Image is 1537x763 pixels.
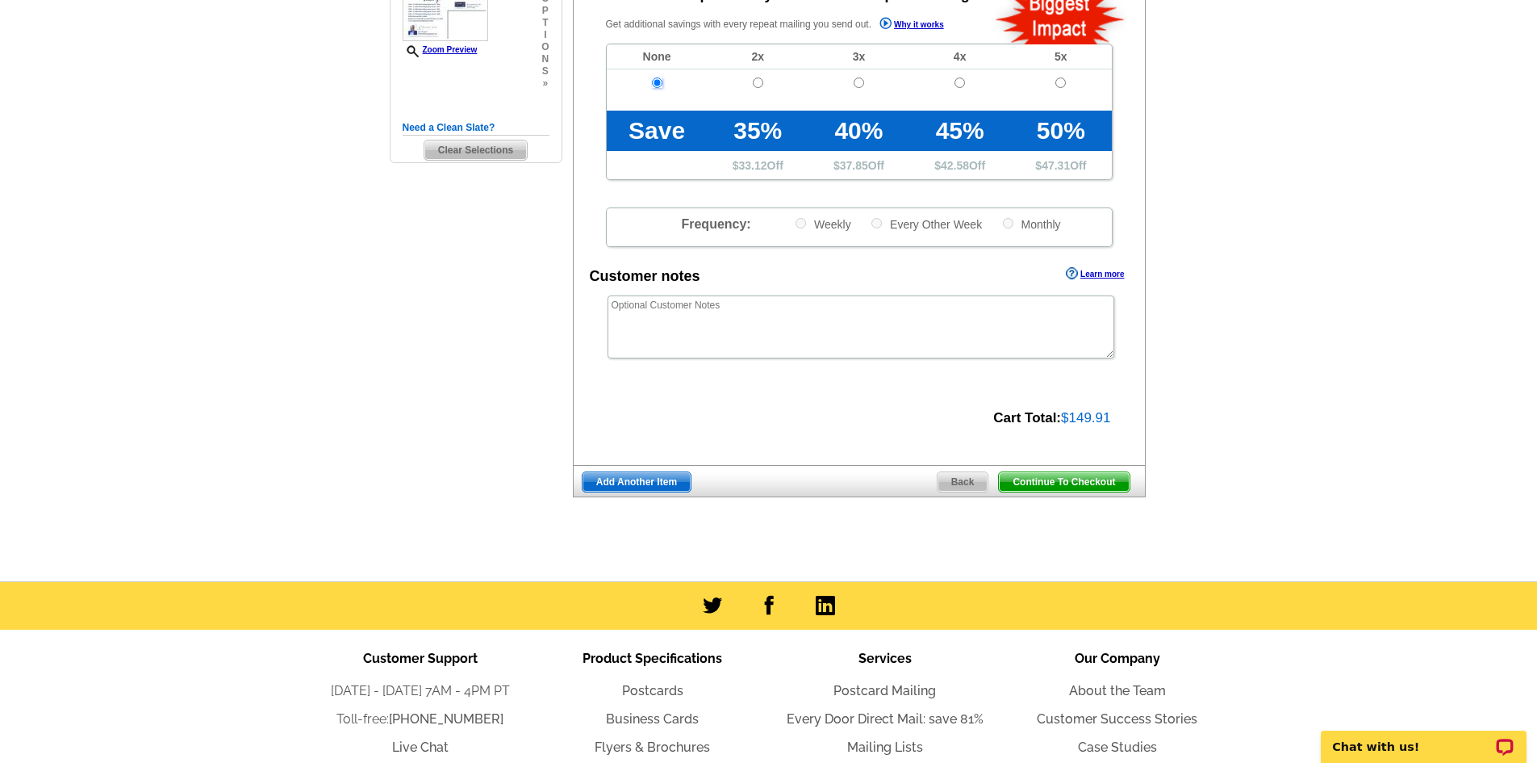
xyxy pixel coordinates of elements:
span: 37.85 [840,159,868,172]
a: Add Another Item [582,472,691,493]
input: Weekly [796,218,806,228]
a: Business Cards [606,711,699,727]
a: Live Chat [392,740,449,755]
a: About the Team [1069,683,1166,698]
span: 33.12 [739,159,767,172]
td: $ Off [1010,151,1111,179]
a: Back [937,472,989,493]
span: i [541,29,549,41]
span: Add Another Item [583,472,691,492]
a: Learn more [1066,267,1124,280]
td: 45% [909,111,1010,151]
a: [PHONE_NUMBER] [389,711,503,727]
span: Our Company [1075,651,1160,666]
input: Monthly [1003,218,1013,228]
span: » [541,78,549,90]
span: Clear Selections [424,140,527,160]
span: 47.31 [1042,159,1070,172]
span: Continue To Checkout [999,472,1129,492]
td: $ Off [909,151,1010,179]
li: [DATE] - [DATE] 7AM - 4PM PT [304,681,537,701]
a: Postcards [622,683,683,698]
a: Flyers & Brochures [595,740,710,755]
span: $149.91 [1061,410,1110,426]
td: $ Off [808,151,909,179]
span: 42.58 [941,159,969,172]
span: s [541,65,549,78]
span: p [541,5,549,17]
h5: Need a Clean Slate? [403,120,549,136]
div: Customer notes [590,266,700,287]
iframe: LiveChat chat widget [1310,712,1537,763]
p: Get additional savings with every repeat mailing you send out. [606,15,979,34]
span: Product Specifications [583,651,722,666]
span: o [541,41,549,53]
strong: Cart Total: [993,410,1061,426]
a: Mailing Lists [847,740,923,755]
span: n [541,53,549,65]
a: Zoom Preview [403,45,478,54]
a: Every Door Direct Mail: save 81% [787,711,984,727]
span: Back [938,472,988,492]
li: Toll-free: [304,710,537,729]
span: Frequency: [681,217,750,231]
td: Save [607,111,708,151]
td: 5x [1010,44,1111,69]
label: Monthly [1001,216,1061,232]
td: 50% [1010,111,1111,151]
a: Customer Success Stories [1037,711,1197,727]
label: Weekly [794,216,851,232]
span: Services [858,651,912,666]
span: t [541,17,549,29]
td: 4x [909,44,1010,69]
td: 35% [708,111,808,151]
span: Customer Support [363,651,478,666]
a: Postcard Mailing [833,683,936,698]
td: None [607,44,708,69]
td: 40% [808,111,909,151]
input: Every Other Week [871,218,882,228]
td: 2x [708,44,808,69]
a: Why it works [879,17,944,34]
td: $ Off [708,151,808,179]
a: Case Studies [1078,740,1157,755]
label: Every Other Week [870,216,982,232]
td: 3x [808,44,909,69]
